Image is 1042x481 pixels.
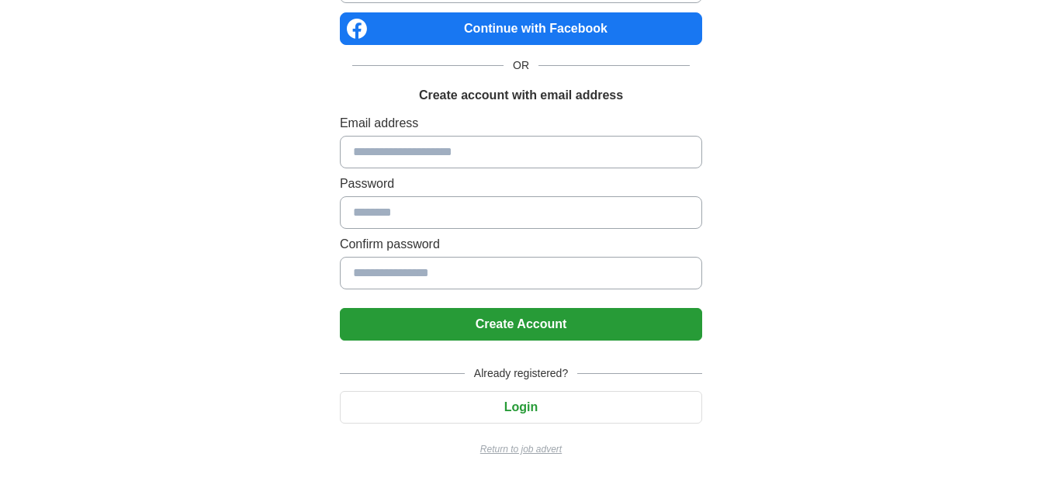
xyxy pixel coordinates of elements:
[340,114,702,133] label: Email address
[504,57,538,74] span: OR
[340,12,702,45] a: Continue with Facebook
[340,175,702,193] label: Password
[419,86,623,105] h1: Create account with email address
[340,391,702,424] button: Login
[465,365,577,382] span: Already registered?
[340,308,702,341] button: Create Account
[340,400,702,414] a: Login
[340,442,702,456] a: Return to job advert
[340,235,702,254] label: Confirm password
